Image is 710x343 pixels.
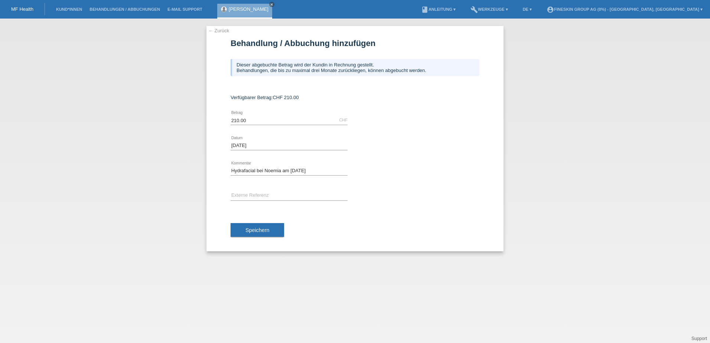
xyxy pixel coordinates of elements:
[273,95,299,100] span: CHF 210.00
[270,3,274,6] i: close
[421,6,429,13] i: book
[231,39,479,48] h1: Behandlung / Abbuchung hinzufügen
[52,7,86,12] a: Kund*innen
[467,7,512,12] a: buildWerkzeuge ▾
[231,223,284,237] button: Speichern
[245,227,269,233] span: Speichern
[470,6,478,13] i: build
[691,336,707,341] a: Support
[164,7,206,12] a: E-Mail Support
[547,6,554,13] i: account_circle
[231,95,479,100] div: Verfügbarer Betrag:
[339,118,348,122] div: CHF
[543,7,706,12] a: account_circleFineSkin Group AG (0%) - [GEOGRAPHIC_DATA], [GEOGRAPHIC_DATA] ▾
[229,6,268,12] a: [PERSON_NAME]
[208,28,229,33] a: ← Zurück
[11,6,33,12] a: MF Health
[269,2,274,7] a: close
[86,7,164,12] a: Behandlungen / Abbuchungen
[231,59,479,76] div: Dieser abgebuchte Betrag wird der Kundin in Rechnung gestellt. Behandlungen, die bis zu maximal d...
[417,7,459,12] a: bookAnleitung ▾
[519,7,535,12] a: DE ▾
